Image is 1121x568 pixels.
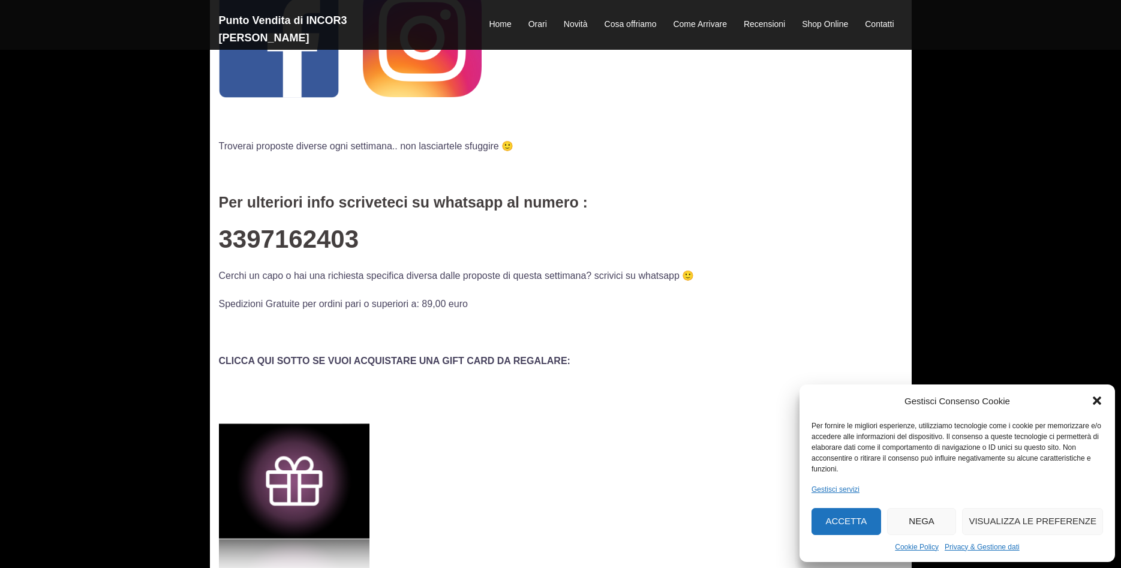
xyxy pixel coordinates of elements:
p: Spedizioni Gratuite per ordini pari o superiori a: 89,00 euro [219,296,903,312]
button: Visualizza le preferenze [962,508,1103,535]
h2: Punto Vendita di INCOR3 [PERSON_NAME] [219,12,435,47]
a: Contatti [865,17,894,32]
h2: 3397162403 [219,226,903,253]
h4: Per ulteriori info scriveteci su whatsapp al numero : [219,194,903,211]
button: Accetta [812,508,881,535]
button: Nega [887,508,957,535]
a: Shop Online [802,17,848,32]
strong: CLICCA QUI SOTTO SE VUOI ACQUISTARE UNA GIFT CARD DA REGALARE: [219,356,570,366]
div: Per fornire le migliori esperienze, utilizziamo tecnologie come i cookie per memorizzare e/o acce... [812,420,1102,474]
a: Privacy & Gestione dati [945,541,1020,553]
a: Novità [564,17,588,32]
div: Gestisci Consenso Cookie [904,393,1010,409]
div: Chiudi la finestra di dialogo [1091,395,1103,407]
p: Troverai proposte diverse ogni settimana.. non lasciartele sfuggire 🙂 [219,138,903,154]
a: Cookie Policy [895,541,939,553]
a: Come Arrivare [673,17,726,32]
p: Cerchi un capo o hai una richiesta specifica diversa dalle proposte di questa settimana? scrivici... [219,268,903,284]
a: Recensioni [744,17,785,32]
a: Gestisci servizi [812,483,859,495]
a: Orari [528,17,547,32]
a: Home [489,17,511,32]
a: Cosa offriamo [605,17,657,32]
